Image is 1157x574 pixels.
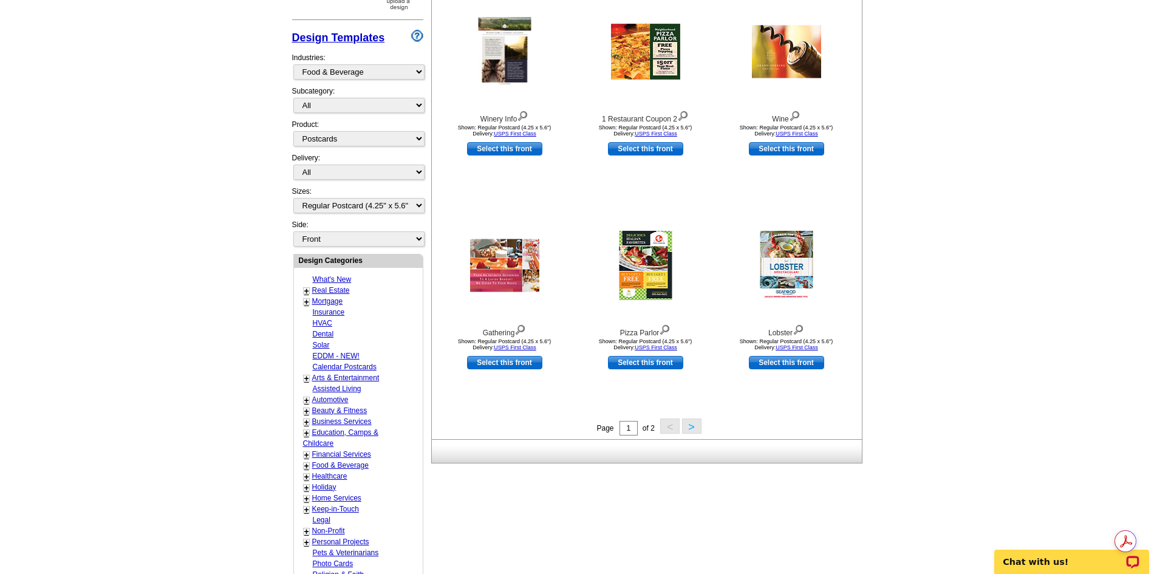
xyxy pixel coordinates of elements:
a: HVAC [313,319,332,327]
a: Assisted Living [313,384,361,393]
a: use this design [467,142,542,155]
a: + [304,395,309,405]
a: use this design [608,356,683,369]
div: Industries: [292,46,423,86]
a: Calendar Postcards [313,363,377,371]
div: Pizza Parlor [579,322,712,338]
div: Subcategory: [292,86,423,119]
a: Automotive [312,395,349,404]
span: Page [596,424,613,432]
a: USPS First Class [635,131,677,137]
div: 1 Restaurant Coupon 2 [579,108,712,125]
a: Real Estate [312,286,350,295]
div: Shown: Regular Postcard (4.25 x 5.6") Delivery: [720,125,853,137]
a: Business Services [312,417,372,426]
a: USPS First Class [494,344,536,350]
a: EDDM - NEW! [313,352,360,360]
a: Mortgage [312,297,343,306]
a: + [304,538,309,547]
div: Shown: Regular Postcard (4.25 x 5.6") Delivery: [579,125,712,137]
a: + [304,417,309,427]
div: Gathering [438,322,572,338]
div: Side: [292,219,423,248]
a: What's New [313,275,352,284]
a: Healthcare [312,472,347,480]
a: Arts & Entertainment [312,374,380,382]
img: Wine [752,26,821,78]
img: Gathering [470,239,539,292]
a: use this design [467,356,542,369]
a: Financial Services [312,450,371,459]
img: view design details [793,322,804,335]
a: + [304,286,309,296]
a: Non-Profit [312,527,345,535]
a: USPS First Class [635,344,677,350]
a: + [304,428,309,438]
div: Shown: Regular Postcard (4.25 x 5.6") Delivery: [720,338,853,350]
a: Holiday [312,483,336,491]
a: Education, Camps & Childcare [303,428,378,448]
a: Design Templates [292,32,385,44]
img: view design details [677,108,689,121]
div: Product: [292,119,423,152]
a: Pets & Veterinarians [313,548,379,557]
a: + [304,374,309,383]
div: Wine [720,108,853,125]
a: + [304,450,309,460]
img: view design details [517,108,528,121]
button: > [682,419,701,434]
a: USPS First Class [776,131,818,137]
span: of 2 [643,424,655,432]
a: use this design [749,142,824,155]
iframe: LiveChat chat widget [986,536,1157,574]
a: + [304,483,309,493]
a: Home Services [312,494,361,502]
div: Sizes: [292,186,423,219]
img: view design details [789,108,800,121]
a: Legal [313,516,330,524]
img: 1 Restaurant Coupon 2 [611,24,680,80]
a: USPS First Class [776,344,818,350]
a: USPS First Class [494,131,536,137]
a: + [304,527,309,536]
button: < [660,419,680,434]
div: Lobster [720,322,853,338]
a: Personal Projects [312,538,369,546]
a: use this design [608,142,683,155]
div: Design Categories [294,255,423,266]
a: Solar [313,341,330,349]
a: + [304,472,309,482]
a: + [304,505,309,514]
div: Winery Info [438,108,572,125]
a: Keep-in-Touch [312,505,359,513]
a: Insurance [313,308,345,316]
a: + [304,494,309,504]
a: Photo Cards [313,559,353,568]
img: Winery Info [478,17,531,86]
a: Food & Beverage [312,461,369,470]
a: Beauty & Fitness [312,406,367,415]
img: Lobster [760,231,813,300]
a: + [304,297,309,307]
a: + [304,406,309,416]
img: view design details [514,322,526,335]
a: + [304,461,309,471]
a: Dental [313,330,334,338]
img: view design details [659,322,671,335]
div: Delivery: [292,152,423,186]
div: Shown: Regular Postcard (4.25 x 5.6") Delivery: [579,338,712,350]
img: design-wizard-help-icon.png [411,30,423,42]
img: Pizza Parlor [619,231,672,300]
div: Shown: Regular Postcard (4.25 x 5.6") Delivery: [438,125,572,137]
a: use this design [749,356,824,369]
div: Shown: Regular Postcard (4.25 x 5.6") Delivery: [438,338,572,350]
